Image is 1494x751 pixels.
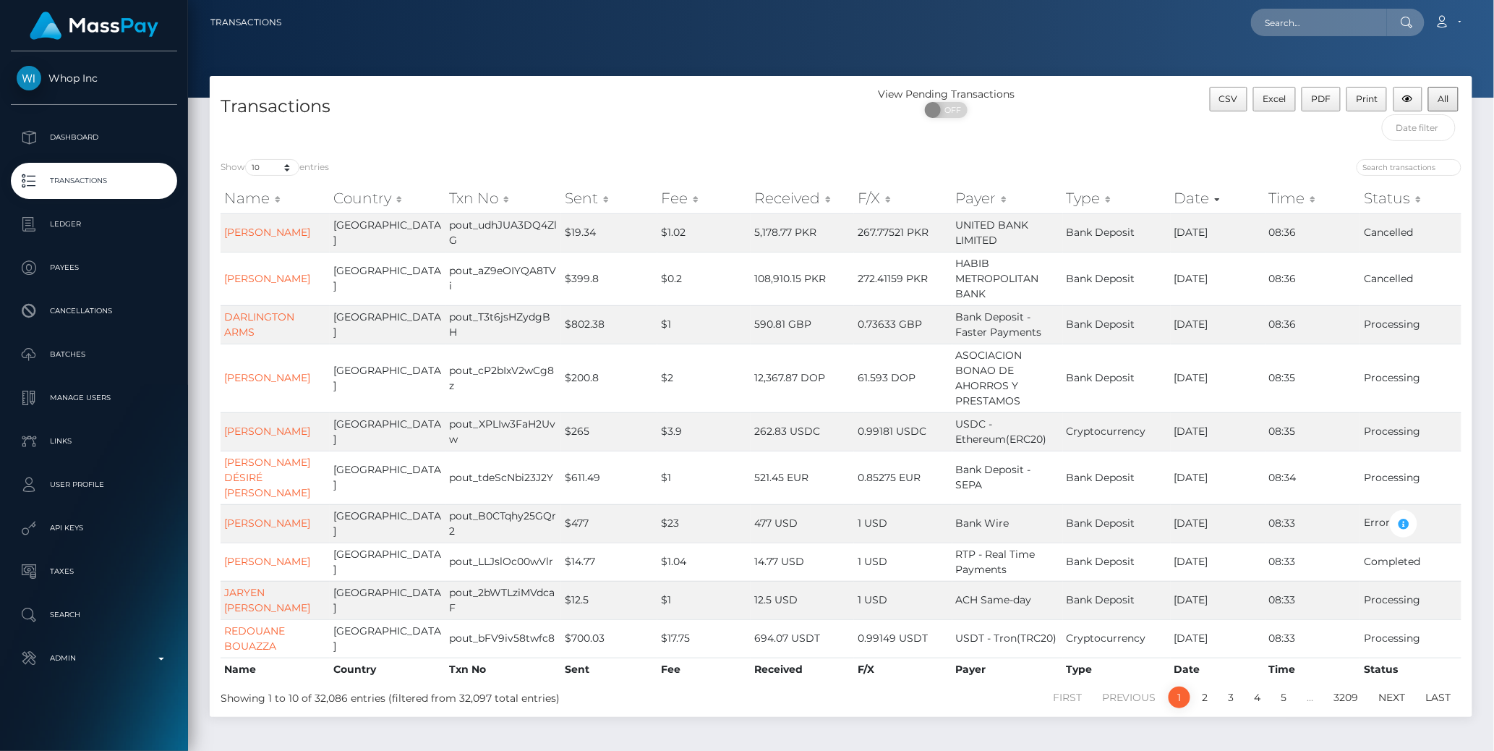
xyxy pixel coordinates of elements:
[445,451,561,504] td: pout_tdeScNbi23J2Y
[561,504,657,543] td: $477
[1063,581,1171,619] td: Bank Deposit
[224,517,310,530] a: [PERSON_NAME]
[1171,581,1265,619] td: [DATE]
[956,417,1047,446] span: USDC - Ethereum(ERC20)
[561,184,657,213] th: Sent: activate to sort column ascending
[561,543,657,581] td: $14.77
[1253,87,1296,111] button: Excel
[11,119,177,156] a: Dashboard
[1063,504,1171,543] td: Bank Deposit
[330,213,445,252] td: [GEOGRAPHIC_DATA]
[445,252,561,305] td: pout_aZ9eOIYQA8TVi
[854,305,952,344] td: 0.73633 GBP
[221,685,725,706] div: Showing 1 to 10 of 32,086 entries (filtered from 32,097 total entries)
[330,344,445,412] td: [GEOGRAPHIC_DATA]
[330,305,445,344] td: [GEOGRAPHIC_DATA]
[751,344,854,412] td: 12,367.87 DOP
[1393,87,1423,111] button: Column visibility
[657,619,751,658] td: $17.75
[1265,658,1361,681] th: Time
[854,184,952,213] th: F/X: activate to sort column ascending
[751,543,854,581] td: 14.77 USD
[445,543,561,581] td: pout_LLJslOc00wVlr
[1302,87,1341,111] button: PDF
[751,658,854,681] th: Received
[1263,93,1286,104] span: Excel
[1063,213,1171,252] td: Bank Deposit
[956,218,1029,247] span: UNITED BANK LIMITED
[1171,305,1265,344] td: [DATE]
[1360,412,1461,451] td: Processing
[30,12,158,40] img: MassPay Logo
[445,412,561,451] td: pout_XPLIw3FaH2Uvw
[751,412,854,451] td: 262.83 USDC
[1360,451,1461,504] td: Processing
[330,184,445,213] th: Country: activate to sort column ascending
[1219,93,1238,104] span: CSV
[1326,687,1367,708] a: 3209
[1265,581,1361,619] td: 08:33
[221,184,330,213] th: Name: activate to sort column ascending
[841,87,1051,102] div: View Pending Transactions
[952,658,1063,681] th: Payer
[1418,687,1459,708] a: Last
[1360,581,1461,619] td: Processing
[1171,412,1265,451] td: [DATE]
[1063,658,1171,681] th: Type
[561,252,657,305] td: $399.8
[657,213,751,252] td: $1.02
[1438,93,1449,104] span: All
[1171,658,1265,681] th: Date
[561,451,657,504] td: $611.49
[561,412,657,451] td: $265
[1171,504,1265,543] td: [DATE]
[1063,252,1171,305] td: Bank Deposit
[561,658,657,681] th: Sent
[245,159,299,176] select: Showentries
[445,184,561,213] th: Txn No: activate to sort column ascending
[1265,344,1361,412] td: 08:35
[1371,687,1414,708] a: Next
[1063,451,1171,504] td: Bank Deposit
[1360,344,1461,412] td: Processing
[854,543,952,581] td: 1 USD
[657,451,751,504] td: $1
[956,463,1031,491] span: Bank Deposit - SEPA
[224,425,310,438] a: [PERSON_NAME]
[445,504,561,543] td: pout_B0CTqhy25GQr2
[17,66,41,90] img: Whop Inc
[1265,619,1361,658] td: 08:33
[17,257,171,279] p: Payees
[210,7,281,38] a: Transactions
[1251,9,1387,36] input: Search...
[854,504,952,543] td: 1 USD
[445,305,561,344] td: pout_T3t6jsHZydgBH
[956,310,1042,339] span: Bank Deposit - Faster Payments
[1171,213,1265,252] td: [DATE]
[17,300,171,322] p: Cancellations
[956,257,1039,300] span: HABIB METROPOLITAN BANK
[224,456,310,499] a: [PERSON_NAME] DÉSIRÉ [PERSON_NAME]
[1360,543,1461,581] td: Completed
[561,581,657,619] td: $12.5
[17,648,171,669] p: Admin
[1265,412,1361,451] td: 08:35
[956,548,1036,576] span: RTP - Real Time Payments
[330,543,445,581] td: [GEOGRAPHIC_DATA]
[1311,93,1331,104] span: PDF
[445,658,561,681] th: Txn No
[751,504,854,543] td: 477 USD
[956,593,1032,606] span: ACH Same-day
[11,336,177,373] a: Batches
[1356,93,1378,104] span: Print
[1360,305,1461,344] td: Processing
[224,586,310,614] a: JARYEN [PERSON_NAME]
[11,293,177,329] a: Cancellations
[1265,504,1361,543] td: 08:33
[221,658,330,681] th: Name
[1265,451,1361,504] td: 08:34
[224,371,310,384] a: [PERSON_NAME]
[1171,451,1265,504] td: [DATE]
[1382,114,1456,141] input: Date filter
[1210,87,1248,111] button: CSV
